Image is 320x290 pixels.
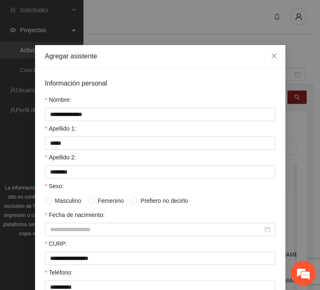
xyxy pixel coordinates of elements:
label: Apellido 2: [45,153,76,162]
span: Femenino [95,196,127,205]
span: Prefiero no decirlo [137,196,191,205]
label: Teléfono: [45,268,73,277]
label: CURP: [45,239,67,248]
span: Masculino [52,196,85,205]
button: Close [263,45,285,68]
input: Fecha de nacimiento: [50,225,263,234]
input: Nombre: [45,108,275,121]
label: Sexo: [45,182,64,191]
input: CURP: [45,252,275,265]
span: close [271,53,277,59]
label: Apellido 1: [45,124,76,133]
span: Información personal [45,78,107,88]
div: Agregar asistente [45,52,275,61]
input: Apellido 2: [45,165,275,179]
label: Nombre: [45,95,71,104]
input: Apellido 1: [45,136,275,150]
label: Fecha de nacimiento: [45,210,105,219]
